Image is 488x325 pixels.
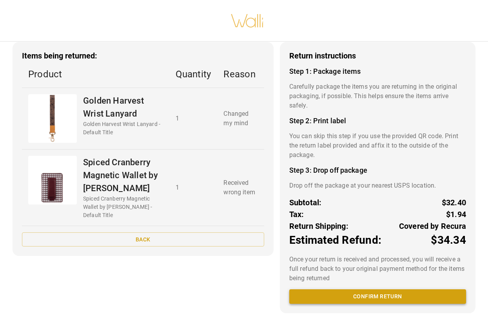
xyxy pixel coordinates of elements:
[83,120,163,137] p: Golden Harvest Wrist Lanyard - Default Title
[289,289,466,304] button: Confirm return
[289,255,466,283] p: Once your return is received and processed, you will receive a full refund back to your original ...
[28,67,163,81] p: Product
[83,195,163,219] p: Spiced Cranberry Magnetic Wallet by [PERSON_NAME] - Default Title
[399,220,466,232] p: Covered by Recura
[22,232,264,247] button: Back
[223,109,258,128] p: Changed my mind
[289,51,466,60] h3: Return instructions
[176,114,211,123] p: 1
[289,232,381,248] p: Estimated Refund:
[289,197,322,208] p: Subtotal:
[289,67,466,76] h4: Step 1: Package items
[83,94,163,120] p: Golden Harvest Wrist Lanyard
[289,166,466,175] h4: Step 3: Drop off package
[83,156,163,195] p: Spiced Cranberry Magnetic Wallet by [PERSON_NAME]
[289,208,304,220] p: Tax:
[289,181,466,190] p: Drop off the package at your nearest USPS location.
[446,208,466,220] p: $1.94
[431,232,466,248] p: $34.34
[289,117,466,125] h4: Step 2: Print label
[176,67,211,81] p: Quantity
[289,82,466,110] p: Carefully package the items you are returning in the original packaging, if possible. This helps ...
[223,67,258,81] p: Reason
[223,178,258,197] p: Received wrong item
[442,197,466,208] p: $32.40
[22,51,264,60] h3: Items being returned:
[289,131,466,160] p: You can skip this step if you use the provided QR code. Print the return label provided and affix...
[230,4,264,38] img: walli-inc.myshopify.com
[176,183,211,192] p: 1
[289,220,348,232] p: Return Shipping:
